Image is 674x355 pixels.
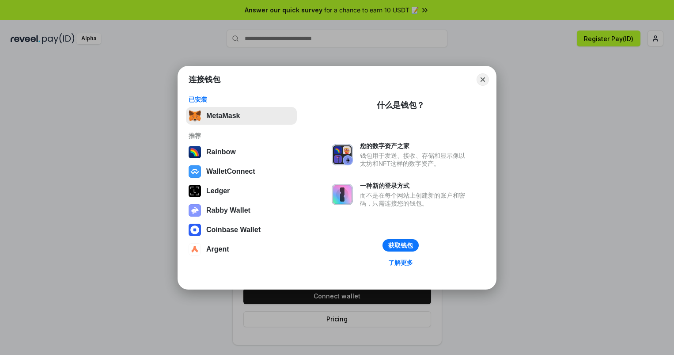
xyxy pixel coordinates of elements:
button: MetaMask [186,107,297,125]
div: WalletConnect [206,168,255,176]
div: 钱包用于发送、接收、存储和显示像以太坊和NFT这样的数字资产。 [360,152,470,168]
button: Argent [186,240,297,258]
h1: 连接钱包 [189,74,220,85]
button: Ledger [186,182,297,200]
img: svg+xml,%3Csvg%20xmlns%3D%22http%3A%2F%2Fwww.w3.org%2F2000%2Fsvg%22%20fill%3D%22none%22%20viewBox... [189,204,201,217]
button: Rainbow [186,143,297,161]
div: 一种新的登录方式 [360,182,470,190]
div: 您的数字资产之家 [360,142,470,150]
div: Rainbow [206,148,236,156]
img: svg+xml,%3Csvg%20fill%3D%22none%22%20height%3D%2233%22%20viewBox%3D%220%200%2035%2033%22%20width%... [189,110,201,122]
div: Coinbase Wallet [206,226,261,234]
button: 获取钱包 [382,239,419,252]
img: svg+xml,%3Csvg%20xmlns%3D%22http%3A%2F%2Fwww.w3.org%2F2000%2Fsvg%22%20fill%3D%22none%22%20viewBox... [332,144,353,165]
img: svg+xml,%3Csvg%20xmlns%3D%22http%3A%2F%2Fwww.w3.org%2F2000%2Fsvg%22%20fill%3D%22none%22%20viewBox... [332,184,353,205]
div: 而不是在每个网站上创建新的账户和密码，只需连接您的钱包。 [360,191,470,207]
img: svg+xml,%3Csvg%20width%3D%2228%22%20height%3D%2228%22%20viewBox%3D%220%200%2028%2028%22%20fill%3D... [189,243,201,256]
button: Close [477,73,489,86]
div: 了解更多 [388,259,413,267]
div: 什么是钱包？ [377,100,424,111]
button: WalletConnect [186,163,297,180]
img: svg+xml,%3Csvg%20xmlns%3D%22http%3A%2F%2Fwww.w3.org%2F2000%2Fsvg%22%20width%3D%2228%22%20height%3... [189,185,201,197]
a: 了解更多 [383,257,418,268]
img: svg+xml,%3Csvg%20width%3D%2228%22%20height%3D%2228%22%20viewBox%3D%220%200%2028%2028%22%20fill%3D... [189,224,201,236]
button: Coinbase Wallet [186,221,297,239]
img: svg+xml,%3Csvg%20width%3D%22120%22%20height%3D%22120%22%20viewBox%3D%220%200%20120%20120%22%20fil... [189,146,201,158]
div: Ledger [206,187,230,195]
div: 推荐 [189,132,294,140]
div: 获取钱包 [388,241,413,249]
div: 已安装 [189,95,294,103]
div: Rabby Wallet [206,206,250,214]
button: Rabby Wallet [186,202,297,219]
img: svg+xml,%3Csvg%20width%3D%2228%22%20height%3D%2228%22%20viewBox%3D%220%200%2028%2028%22%20fill%3D... [189,165,201,178]
div: MetaMask [206,112,240,120]
div: Argent [206,245,229,253]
